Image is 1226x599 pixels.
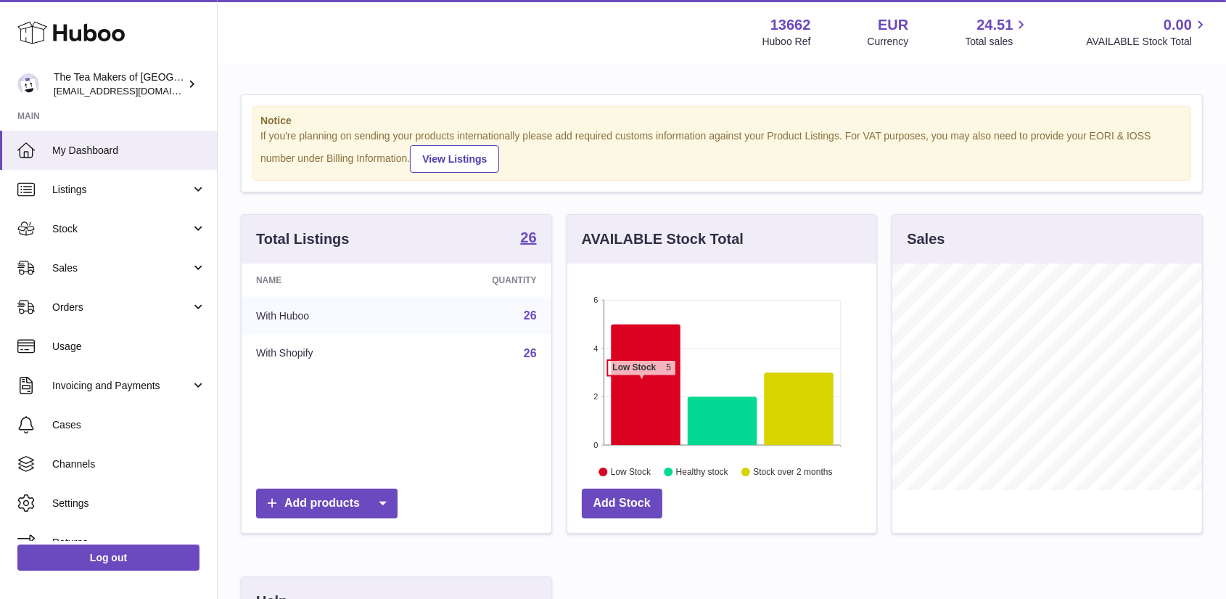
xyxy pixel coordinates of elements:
text: Stock over 2 months [753,467,832,477]
text: 4 [593,344,598,353]
div: Currency [868,35,909,49]
div: Huboo Ref [762,35,811,49]
a: 0.00 AVAILABLE Stock Total [1086,15,1209,49]
td: With Shopify [242,335,408,372]
div: The Tea Makers of [GEOGRAPHIC_DATA] [54,70,184,98]
span: Orders [52,301,191,314]
th: Quantity [408,264,551,297]
span: Total sales [965,35,1029,49]
img: tea@theteamakers.co.uk [17,73,39,95]
span: Listings [52,183,191,197]
a: Add products [256,489,398,518]
span: Stock [52,222,191,236]
text: 2 [593,392,598,401]
span: 0.00 [1164,15,1192,35]
strong: Notice [260,114,1183,128]
h3: Sales [907,229,945,249]
a: Log out [17,545,199,571]
h3: AVAILABLE Stock Total [582,229,744,249]
div: If you're planning on sending your products internationally please add required customs informati... [260,129,1183,173]
a: Add Stock [582,489,662,518]
text: 0 [593,441,598,449]
span: 24.51 [976,15,1013,35]
span: Channels [52,457,206,471]
a: 26 [520,230,536,248]
tspan: 5 [666,363,671,373]
span: Sales [52,261,191,275]
strong: EUR [878,15,908,35]
tspan: Low Stock [612,363,656,373]
text: Low Stock [611,467,651,477]
span: Usage [52,340,206,354]
th: Name [242,264,408,297]
strong: 26 [520,230,536,245]
text: Healthy stock [676,467,729,477]
span: Returns [52,536,206,550]
a: 24.51 Total sales [965,15,1029,49]
span: Invoicing and Payments [52,379,191,393]
a: 26 [524,309,537,322]
span: Cases [52,418,206,432]
a: View Listings [410,145,499,173]
strong: 13662 [770,15,811,35]
span: My Dashboard [52,144,206,158]
span: AVAILABLE Stock Total [1086,35,1209,49]
text: 6 [593,296,598,304]
h3: Total Listings [256,229,350,249]
a: 26 [524,347,537,359]
span: Settings [52,497,206,510]
span: [EMAIL_ADDRESS][DOMAIN_NAME] [54,85,213,97]
td: With Huboo [242,297,408,335]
